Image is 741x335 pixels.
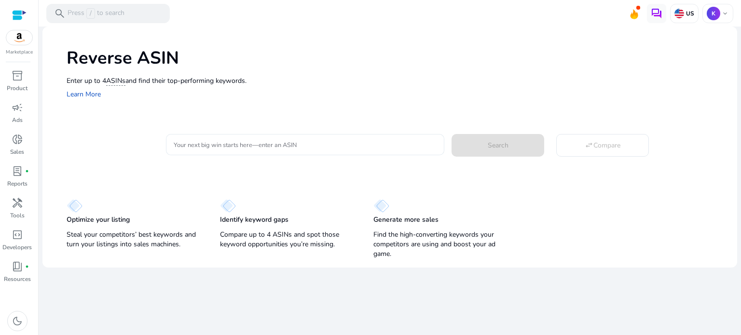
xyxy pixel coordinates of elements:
[4,275,31,283] p: Resources
[67,199,82,213] img: diamond.svg
[220,230,354,249] p: Compare up to 4 ASINs and spot those keyword opportunities you’re missing.
[12,197,23,209] span: handyman
[12,165,23,177] span: lab_profile
[67,215,130,225] p: Optimize your listing
[12,261,23,272] span: book_4
[67,48,727,68] h1: Reverse ASIN
[6,49,33,56] p: Marketplace
[12,229,23,241] span: code_blocks
[684,10,694,17] p: US
[67,76,727,86] p: Enter up to 4 and find their top-performing keywords.
[12,134,23,145] span: donut_small
[6,30,32,45] img: amazon.svg
[373,199,389,213] img: diamond.svg
[106,76,125,86] span: ASINs
[54,8,66,19] span: search
[7,179,27,188] p: Reports
[721,10,729,17] span: keyboard_arrow_down
[67,230,201,249] p: Steal your competitors’ best keywords and turn your listings into sales machines.
[373,230,508,259] p: Find the high-converting keywords your competitors are using and boost your ad game.
[220,199,236,213] img: diamond.svg
[12,116,23,124] p: Ads
[86,8,95,19] span: /
[12,102,23,113] span: campaign
[10,211,25,220] p: Tools
[25,265,29,268] span: fiber_manual_record
[674,9,684,18] img: us.svg
[25,169,29,173] span: fiber_manual_record
[707,7,720,20] p: K
[12,70,23,81] span: inventory_2
[7,84,27,93] p: Product
[373,215,439,225] p: Generate more sales
[2,243,32,252] p: Developers
[68,8,124,19] p: Press to search
[220,215,288,225] p: Identify keyword gaps
[10,147,24,156] p: Sales
[12,315,23,327] span: dark_mode
[67,90,101,99] a: Learn More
